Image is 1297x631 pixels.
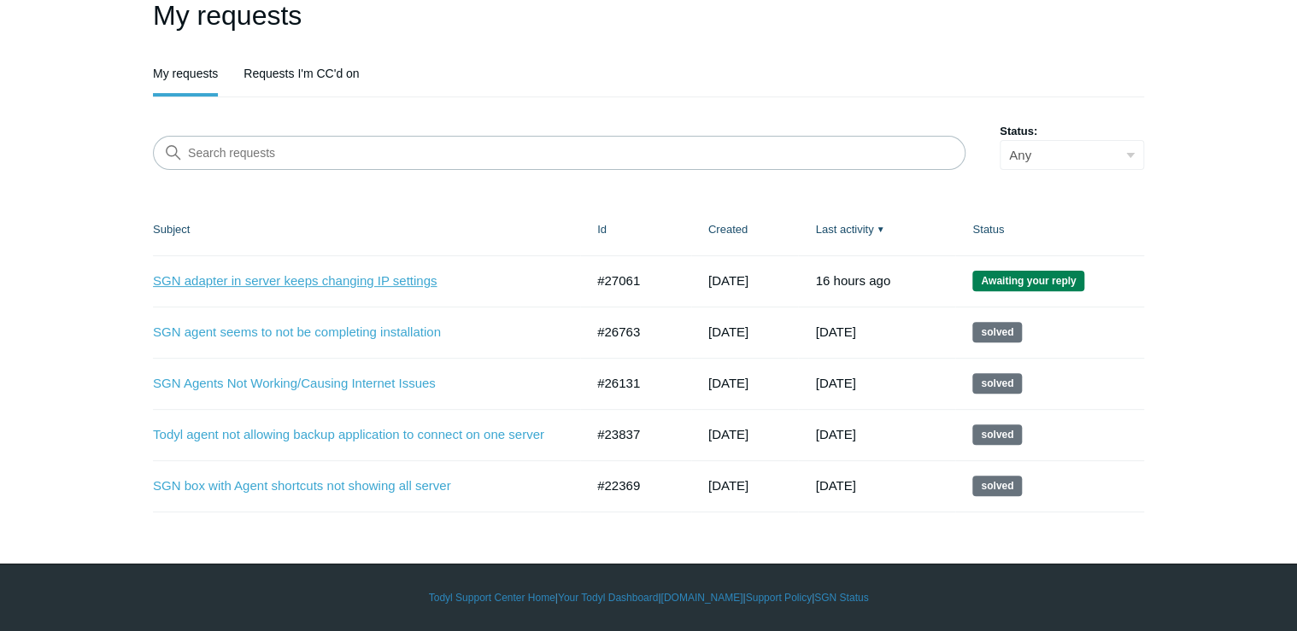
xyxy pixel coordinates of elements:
td: #23837 [580,409,691,460]
a: [DOMAIN_NAME] [660,590,742,605]
a: Support Policy [746,590,812,605]
th: Subject [153,204,580,255]
time: 01/13/2025, 17:19 [708,478,748,493]
span: This request has been solved [972,476,1022,496]
a: Created [708,223,748,236]
a: SGN agent seems to not be completing installation [153,323,559,342]
time: 08/27/2025, 18:02 [815,273,890,288]
time: 07/25/2025, 16:23 [708,324,748,339]
span: We are waiting for you to respond [972,271,1084,291]
time: 08/05/2025, 14:45 [708,273,748,288]
td: #26763 [580,307,691,358]
a: SGN adapter in server keeps changing IP settings [153,272,559,291]
a: Your Todyl Dashboard [558,590,658,605]
div: | | | | [153,590,1144,605]
th: Status [955,204,1144,255]
input: Search requests [153,136,965,170]
a: My requests [153,54,218,93]
time: 08/03/2025, 12:02 [815,376,855,390]
span: This request has been solved [972,424,1022,445]
a: SGN Status [814,590,868,605]
time: 02/11/2025, 14:03 [815,478,855,493]
a: SGN box with Agent shortcuts not showing all server [153,476,559,496]
a: Todyl Support Center Home [429,590,555,605]
a: Last activity▼ [815,223,873,236]
time: 07/11/2025, 15:10 [708,376,748,390]
a: Todyl agent not allowing backup application to connect on one server [153,425,559,445]
td: #22369 [580,460,691,511]
td: #27061 [580,255,691,307]
a: Requests I'm CC'd on [244,54,359,93]
time: 08/17/2025, 17:02 [815,324,855,339]
time: 03/25/2025, 14:39 [708,427,748,441]
span: This request has been solved [972,373,1022,394]
td: #26131 [580,358,691,409]
a: SGN Agents Not Working/Causing Internet Issues [153,374,559,394]
label: Status: [1000,123,1144,140]
th: Id [580,204,691,255]
span: This request has been solved [972,322,1022,342]
span: ▼ [876,223,884,236]
time: 04/27/2025, 13:02 [815,427,855,441]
